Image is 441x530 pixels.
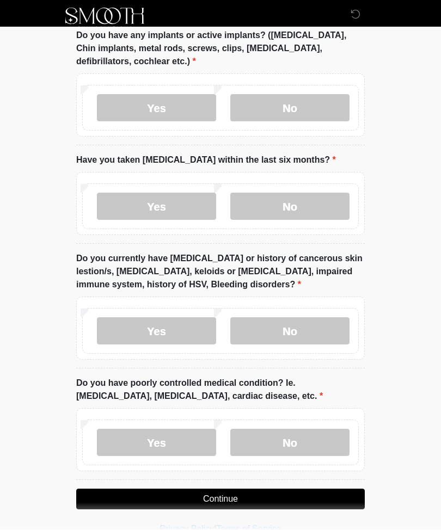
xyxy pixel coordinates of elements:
[230,318,350,345] label: No
[76,489,365,510] button: Continue
[97,429,216,457] label: Yes
[76,377,365,403] label: Do you have poorly controlled medical condition? Ie. [MEDICAL_DATA], [MEDICAL_DATA], cardiac dise...
[230,193,350,220] label: No
[76,29,365,69] label: Do you have any implants or active implants? ([MEDICAL_DATA], Chin implants, metal rods, screws, ...
[97,318,216,345] label: Yes
[97,193,216,220] label: Yes
[230,95,350,122] label: No
[76,252,365,292] label: Do you currently have [MEDICAL_DATA] or history of cancerous skin lestion/s, [MEDICAL_DATA], kelo...
[97,95,216,122] label: Yes
[76,154,336,167] label: Have you taken [MEDICAL_DATA] within the last six months?
[65,8,144,30] img: Smooth Skin Solutions LLC Logo
[230,429,350,457] label: No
